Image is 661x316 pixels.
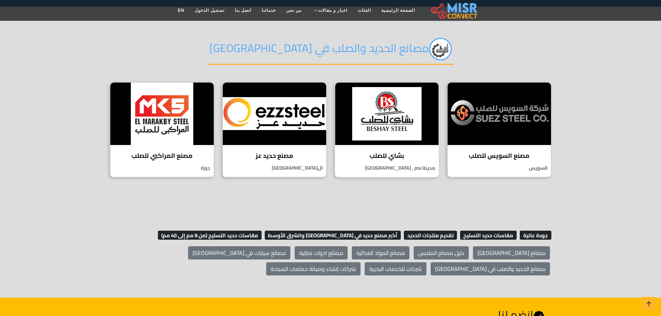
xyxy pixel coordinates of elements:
span: مقاسات حديد التسليح (من 8 مم إلى 40 مم) [158,231,262,240]
a: اتصل بنا [230,4,256,17]
a: مصانع المواد الغذائية [352,246,409,259]
a: مصانع سيارات في [GEOGRAPHIC_DATA] [188,246,290,259]
h4: مصنع السويس للصلب [453,152,546,160]
a: مصنع حديد عز مصنع حديد عز ال[GEOGRAPHIC_DATA] [218,82,331,178]
a: تقديم منتجات الحديد [402,230,457,240]
a: مصانع ادوات منزلية [295,246,348,259]
a: تسجيل الدخول [189,4,229,17]
a: جودة عالية [518,230,551,240]
p: السويس [448,164,551,172]
a: EN [173,4,190,17]
img: مصنع المراكبي للصلب [110,83,214,145]
a: مصنع المراكبي للصلب مصنع المراكبي للصلب جيزة [106,82,218,178]
img: مصنع السويس للصلب [448,83,551,145]
a: شركات إنشاء وصيانة حمامات السباحة [266,262,361,275]
a: أكبر مصنع حديد في [GEOGRAPHIC_DATA] والشرق الأوسط [263,230,401,240]
a: مقاسات حديد التسليح (من 8 مم إلى 40 مم) [156,230,262,240]
span: اخبار و مقالات [318,7,347,14]
span: جودة عالية [520,231,551,240]
h4: بشاي للصلب [340,152,433,160]
span: مقاسات حديد التسليح [460,231,517,240]
a: شركات للخدمات البحرية [365,262,426,275]
img: بشاي للصلب [335,83,439,145]
a: مصانع الحديد والصلب في [GEOGRAPHIC_DATA] [431,262,550,275]
img: مصنع حديد عز [223,83,326,145]
a: الفئات [353,4,376,17]
h4: مصنع حديد عز [228,152,321,160]
a: مصنع السويس للصلب مصنع السويس للصلب السويس [443,82,556,178]
h2: مصانع الحديد والصلب في [GEOGRAPHIC_DATA] [207,38,454,65]
a: مقاسات حديد التسليح [458,230,517,240]
p: ال[GEOGRAPHIC_DATA] [223,164,326,172]
a: بشاي للصلب بشاي للصلب مدينة نصر , [GEOGRAPHIC_DATA] [331,82,443,178]
a: من نحن [281,4,307,17]
p: مدينة نصر , [GEOGRAPHIC_DATA] [335,164,439,172]
h4: مصنع المراكبي للصلب [116,152,209,160]
span: تقديم منتجات الحديد [404,231,457,240]
a: الصفحة الرئيسية [376,4,420,17]
a: دليل مصانع الملابس [414,246,469,259]
p: جيزة [110,164,214,172]
img: N7kGiWAYb9CzL56hk1W4.png [429,38,452,60]
a: خدماتنا [256,4,281,17]
img: main.misr_connect [431,2,477,19]
span: أكبر مصنع حديد في [GEOGRAPHIC_DATA] والشرق الأوسط [265,231,401,240]
a: اخبار و مقالات [307,4,353,17]
a: مصانع [GEOGRAPHIC_DATA] [473,246,550,259]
